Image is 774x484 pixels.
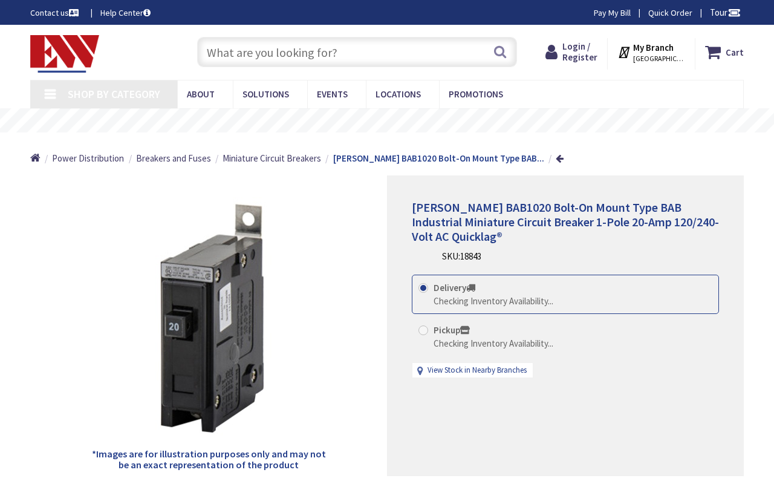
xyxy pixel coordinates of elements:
span: Shop By Category [68,87,160,101]
div: Checking Inventory Availability... [434,295,553,307]
img: Eaton BAB1020 Bolt-On Mount Type BAB Industrial Miniature Circuit Breaker 1-Pole 20-Amp 120/240-V... [88,197,330,439]
a: Cart [705,41,744,63]
h5: *Images are for illustration purposes only and may not be an exact representation of the product [87,449,330,470]
span: Breakers and Fuses [136,152,211,164]
span: Login / Register [562,41,597,63]
a: Help Center [100,7,151,19]
a: Quick Order [648,7,692,19]
div: Checking Inventory Availability... [434,337,553,350]
span: Locations [376,88,421,100]
span: [PERSON_NAME] BAB1020 Bolt-On Mount Type BAB Industrial Miniature Circuit Breaker 1-Pole 20-Amp 1... [412,200,719,244]
a: Contact us [30,7,81,19]
span: About [187,88,215,100]
a: Login / Register [545,41,597,63]
a: View Stock in Nearby Branches [428,365,527,376]
a: Power Distribution [52,152,124,165]
a: Miniature Circuit Breakers [223,152,321,165]
span: Solutions [242,88,289,100]
span: 18843 [460,250,481,262]
strong: Pickup [434,324,470,336]
rs-layer: Free Same Day Pickup at 19 Locations [287,114,509,128]
strong: [PERSON_NAME] BAB1020 Bolt-On Mount Type BAB... [333,152,544,164]
span: [GEOGRAPHIC_DATA], [GEOGRAPHIC_DATA] [633,54,685,64]
a: Pay My Bill [594,7,631,19]
div: My Branch [GEOGRAPHIC_DATA], [GEOGRAPHIC_DATA] [617,41,685,63]
span: Power Distribution [52,152,124,164]
span: Tour [710,7,741,18]
span: Promotions [449,88,503,100]
div: SKU: [442,250,481,263]
img: Electrical Wholesalers, Inc. [30,35,99,73]
strong: Cart [726,41,744,63]
span: Miniature Circuit Breakers [223,152,321,164]
strong: Delivery [434,282,475,293]
input: What are you looking for? [197,37,517,67]
strong: My Branch [633,42,674,53]
a: Breakers and Fuses [136,152,211,165]
span: Events [317,88,348,100]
